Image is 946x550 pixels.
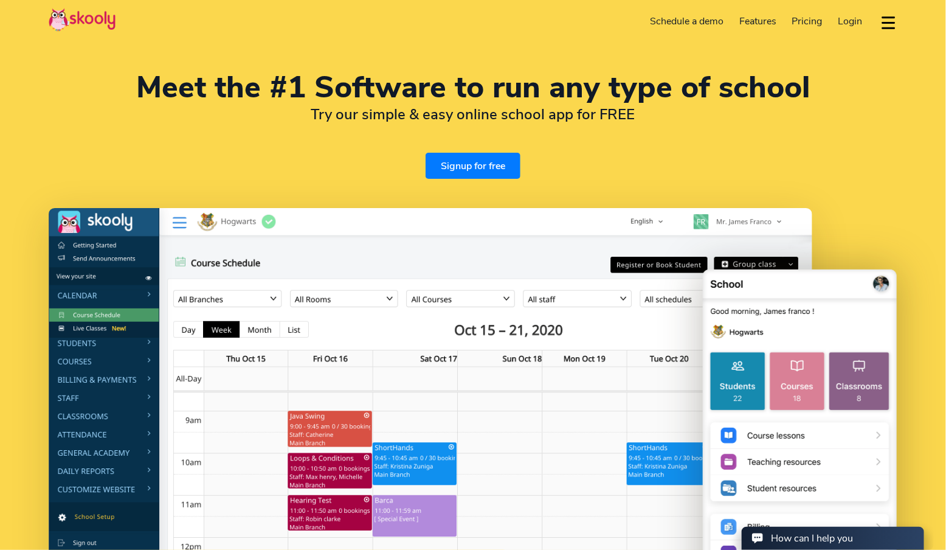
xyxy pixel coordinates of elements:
h2: Try our simple & easy online school app for FREE [49,105,897,124]
button: dropdown menu [880,9,897,37]
span: Pricing [792,15,823,28]
a: Features [731,12,784,31]
h1: Meet the #1 Software to run any type of school [49,73,897,102]
a: Signup for free [426,153,520,179]
a: Schedule a demo [643,12,732,31]
a: Login [830,12,870,31]
a: Pricing [784,12,830,31]
span: Login [838,15,862,28]
img: Skooly [49,8,116,32]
